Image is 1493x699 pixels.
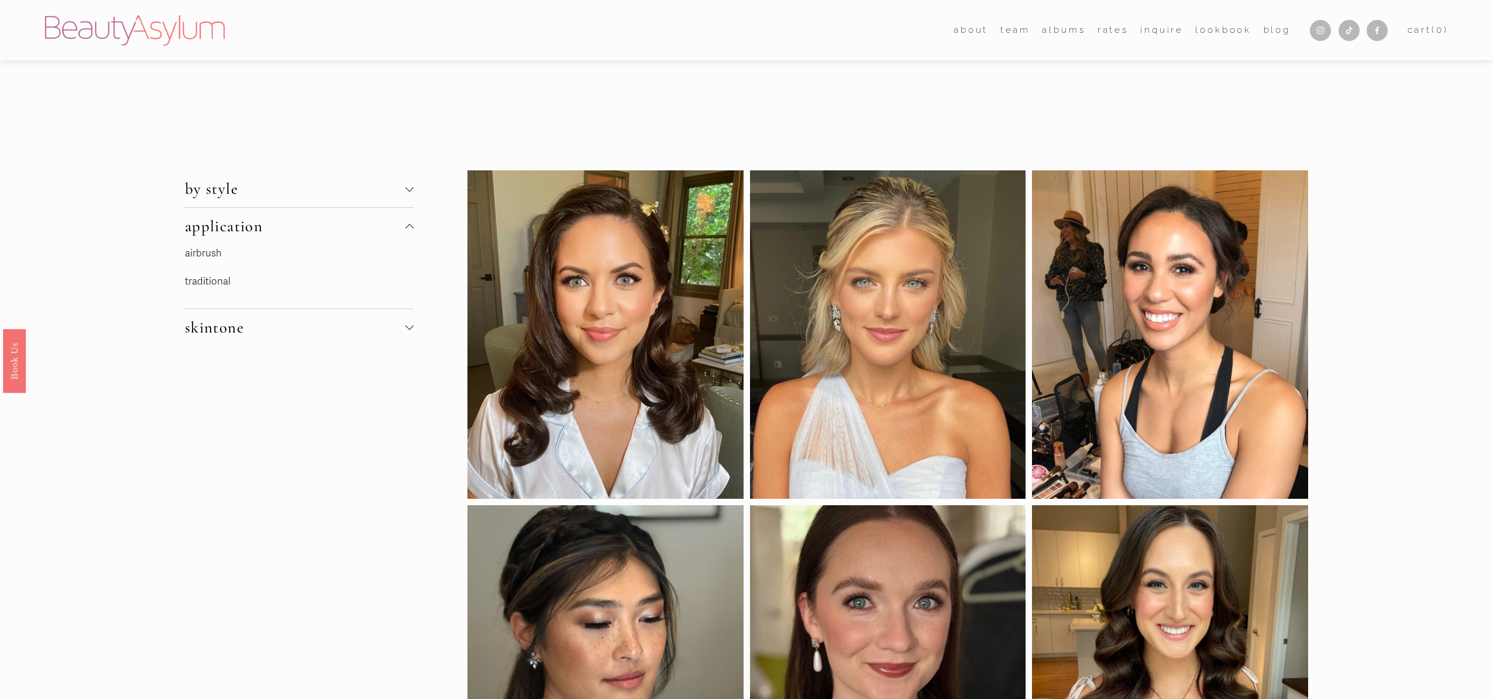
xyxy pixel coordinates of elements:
[185,208,414,245] button: application
[185,309,414,346] button: skintone
[1264,21,1291,39] a: Blog
[1432,25,1448,35] span: ( )
[1000,22,1030,39] span: team
[1310,20,1331,41] a: Instagram
[185,318,405,337] span: skintone
[1000,21,1030,39] a: folder dropdown
[185,170,414,207] button: by style
[1098,21,1129,39] a: Rates
[1367,20,1388,41] a: Facebook
[1140,21,1184,39] a: Inquire
[185,247,222,259] a: airbrush
[1408,22,1449,39] a: 0 items in cart
[185,245,414,308] div: application
[954,21,988,39] a: folder dropdown
[954,22,988,39] span: about
[1339,20,1360,41] a: TikTok
[185,275,231,287] a: traditional
[185,179,405,198] span: by style
[185,217,405,236] span: application
[1436,25,1444,35] span: 0
[1195,21,1251,39] a: Lookbook
[3,329,26,393] a: Book Us
[1042,21,1085,39] a: albums
[45,15,225,46] img: Beauty Asylum | Bridal Hair &amp; Makeup Charlotte &amp; Atlanta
